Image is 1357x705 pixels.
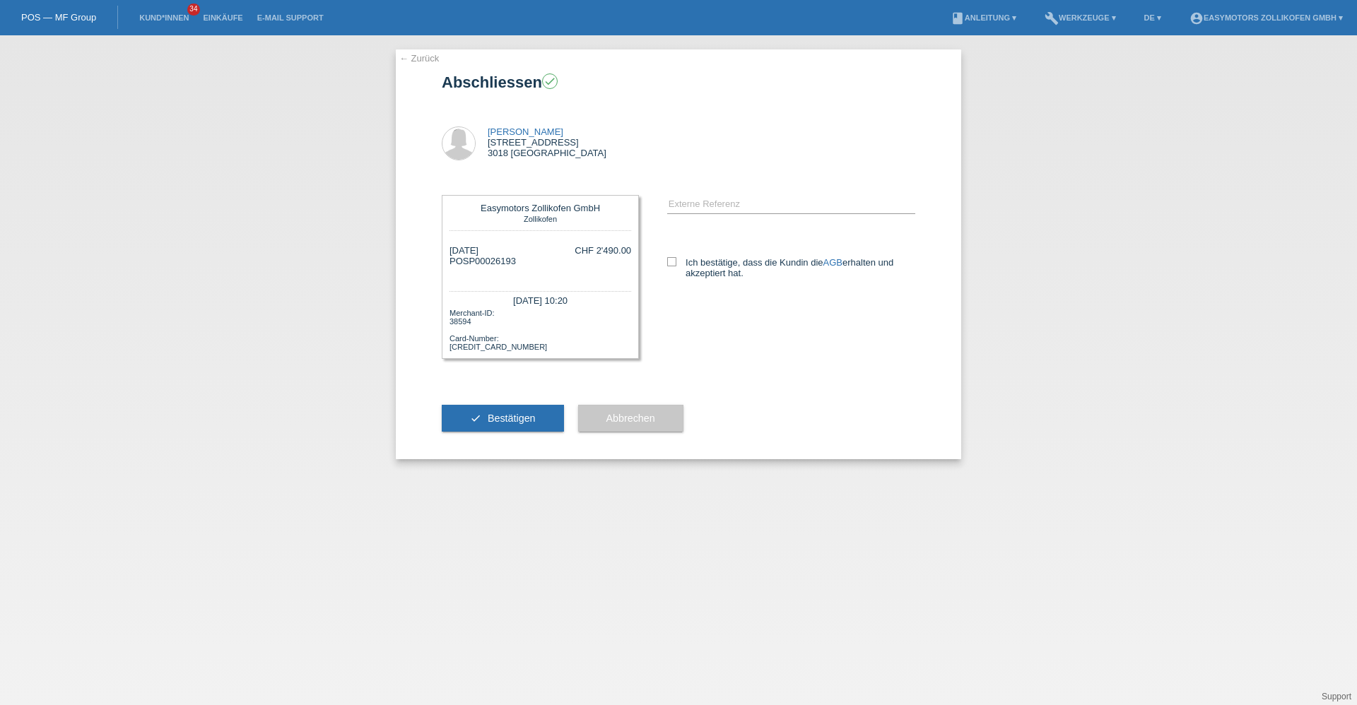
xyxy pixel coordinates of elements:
div: Zollikofen [453,213,628,223]
div: [DATE] POSP00026193 [450,245,516,277]
div: Merchant-ID: 38594 Card-Number: [CREDIT_CARD_NUMBER] [450,307,631,351]
a: bookAnleitung ▾ [944,13,1023,22]
button: Abbrechen [578,405,683,432]
a: Kund*innen [132,13,196,22]
span: Bestätigen [488,413,536,424]
a: POS — MF Group [21,12,96,23]
i: account_circle [1189,11,1204,25]
h1: Abschliessen [442,73,915,91]
div: Easymotors Zollikofen GmbH [453,203,628,213]
div: CHF 2'490.00 [575,245,631,256]
a: Einkäufe [196,13,249,22]
i: build [1045,11,1059,25]
a: AGB [823,257,842,268]
a: account_circleEasymotors Zollikofen GmbH ▾ [1182,13,1350,22]
i: check [470,413,481,424]
a: Support [1322,692,1351,701]
span: 34 [187,4,200,16]
button: check Bestätigen [442,405,564,432]
label: Ich bestätige, dass die Kundin die erhalten und akzeptiert hat. [667,257,915,278]
a: ← Zurück [399,53,439,64]
i: check [544,75,556,88]
a: buildWerkzeuge ▾ [1038,13,1123,22]
a: DE ▾ [1137,13,1168,22]
div: [DATE] 10:20 [450,291,631,307]
div: [STREET_ADDRESS] 3018 [GEOGRAPHIC_DATA] [488,126,606,158]
a: [PERSON_NAME] [488,126,563,137]
i: book [951,11,965,25]
span: Abbrechen [606,413,655,424]
a: E-Mail Support [250,13,331,22]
